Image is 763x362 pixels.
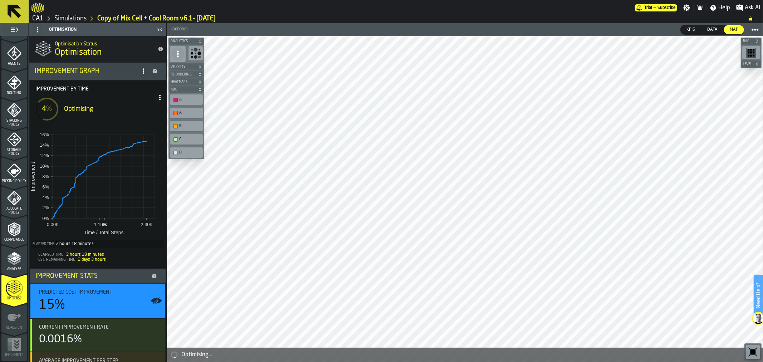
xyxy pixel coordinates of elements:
a: link-to-/wh/i/76e2a128-1b54-4d66-80d4-05ae4c277723/simulations/736ba851-ab32-4f55-acff-bfdba0928cd0 [97,15,216,23]
li: menu Agents [1,40,27,68]
label: button-toggle-Help [707,4,733,12]
span: KPIs [684,26,698,33]
div: button-toolbar-undefined [168,93,204,106]
label: button-toggle-Show on Map [151,284,162,318]
span: Elapsed Time [38,253,63,257]
li: menu Analyse [1,245,27,274]
button: button- [741,38,762,45]
div: Improvement Stats [35,272,148,280]
div: C [171,136,201,143]
text: 8% [42,174,49,180]
div: D [171,149,201,156]
div: Menu Subscription [635,4,677,11]
div: 2 hours 18 minutes [56,241,94,246]
span: Optimise [1,297,27,300]
svg: Show Congestion [190,48,201,59]
li: menu Picking Policy [1,157,27,186]
li: menu Compliance [1,216,27,244]
label: Elapsed Time [33,242,54,246]
button: button- [168,78,204,85]
label: button-toggle-Toggle Full Menu [1,25,27,35]
span: % [46,106,52,113]
span: Map [727,26,741,33]
span: 2 hours 18 minutes [66,253,104,257]
span: Predicted Cost Improvement [39,289,112,295]
nav: Breadcrumb [31,14,760,23]
li: menu Stacking Policy [1,98,27,127]
span: Storage Policy [1,148,27,156]
div: button-toolbar-undefined [168,106,204,119]
span: Bay [742,39,754,43]
text: 0.00h [47,222,59,228]
div: B [179,124,201,128]
span: 2 days 3 hours [78,258,106,262]
span: Compliance [1,238,27,242]
label: button-switch-multi-KPIs [680,25,701,35]
text: 2% [42,205,49,211]
div: 0.0016% [39,333,82,346]
text: 12% [40,153,49,158]
text: 10% [40,164,49,169]
span: Ask AI [745,4,760,12]
li: menu Re-assign [1,304,27,332]
div: B [171,122,201,130]
a: link-to-/wh/i/76e2a128-1b54-4d66-80d4-05ae4c277723/pricing/ [635,4,677,11]
span: Analyse [1,267,27,271]
button: button- [168,63,204,70]
li: menu Heatmaps [1,10,27,39]
text: 6% [42,185,49,190]
span: (Before) [171,27,187,32]
span: Picking Policy [1,179,27,183]
span: Subscribe [657,5,676,10]
button: button- [741,60,762,68]
text: 16% [40,132,49,138]
div: button-toolbar-undefined [187,45,204,63]
div: stat-Current Improvement Rate [30,319,165,352]
div: Title [39,289,159,295]
text: 0% [42,216,49,221]
li: menu Routing [1,69,27,98]
a: logo-header [168,346,209,361]
div: thumb [701,25,723,34]
div: A [171,109,201,117]
label: Need Help? [754,275,762,315]
span: Level [742,62,754,66]
div: stat-Predicted Cost Improvement [30,284,165,318]
a: link-to-/wh/i/76e2a128-1b54-4d66-80d4-05ae4c277723 [54,15,87,23]
div: Optimising... [181,351,760,359]
li: menu Optimise [1,274,27,303]
span: Improvement by time [35,86,166,92]
div: button-toolbar-undefined [744,343,762,361]
label: button-toggle-Notifications [694,4,706,11]
span: Stacking Policy [1,119,27,127]
span: Agents [1,62,27,66]
li: menu Storage Policy [1,128,27,156]
label: button-toggle-Close me [155,25,165,34]
span: Analytics [169,39,196,43]
text: Improvement [30,162,36,191]
span: Re-assign [1,326,27,330]
span: Allocate Policy [1,207,27,215]
div: button-toolbar-undefined [741,45,762,60]
li: menu Allocate Policy [1,186,27,215]
div: C [179,137,201,142]
text: 4% [42,195,49,200]
label: button-switch-multi-Map [724,25,744,35]
div: A+ [171,96,201,103]
text: 1.15h [94,222,106,228]
span: Implement [1,353,27,357]
div: alert-Optimising... [167,348,763,362]
span: — [654,5,656,10]
text: Time / Total Steps [84,230,124,236]
span: Optimisation [55,47,102,58]
a: logo-header [31,1,44,14]
div: Title [39,324,159,330]
span: Routing [1,91,27,95]
div: A [179,111,201,115]
div: thumb [724,25,744,34]
span: 4 [42,106,46,113]
button: button- [168,86,204,93]
div: button-toolbar-undefined [168,133,204,146]
label: button-toggle-Settings [680,4,693,11]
